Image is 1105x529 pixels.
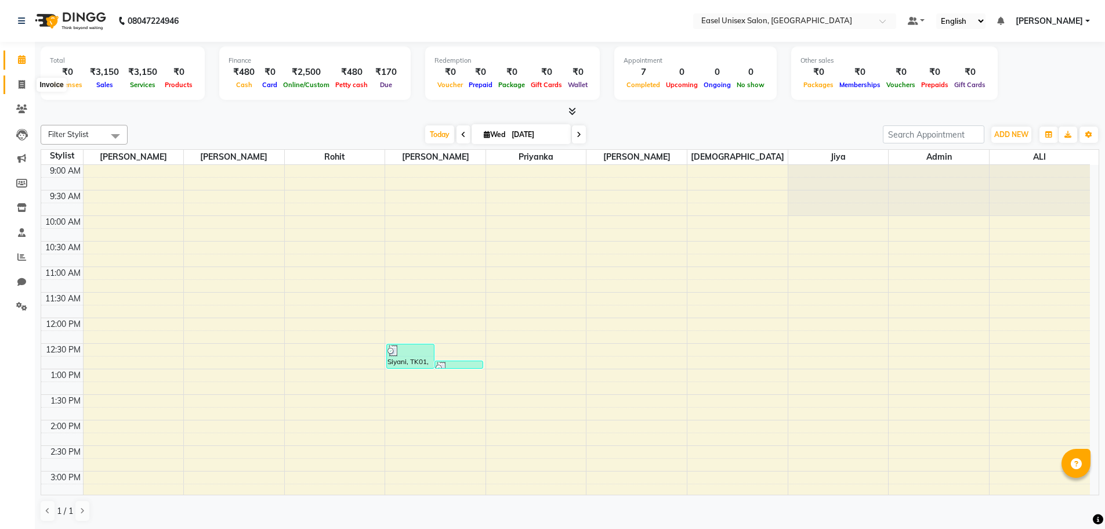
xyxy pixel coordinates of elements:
[951,81,988,89] span: Gift Cards
[48,190,83,203] div: 9:30 AM
[162,81,195,89] span: Products
[701,66,734,79] div: 0
[85,66,124,79] div: ₹3,150
[466,66,495,79] div: ₹0
[44,318,83,330] div: 12:00 PM
[800,81,836,89] span: Packages
[285,150,385,164] span: Rohit
[233,81,255,89] span: Cash
[1016,15,1083,27] span: [PERSON_NAME]
[48,446,83,458] div: 2:30 PM
[44,344,83,356] div: 12:30 PM
[734,81,767,89] span: No show
[508,126,566,143] input: 2025-09-03
[624,56,767,66] div: Appointment
[788,150,889,164] span: jiya
[43,267,83,279] div: 11:00 AM
[481,130,508,139] span: Wed
[990,150,1090,164] span: ALI
[883,66,918,79] div: ₹0
[124,66,162,79] div: ₹3,150
[162,66,195,79] div: ₹0
[184,150,284,164] span: [PERSON_NAME]
[624,66,663,79] div: 7
[836,81,883,89] span: Memberships
[466,81,495,89] span: Prepaid
[37,78,66,92] div: Invoice
[435,361,482,368] div: [PERSON_NAME] Acme, TK02, 12:50 PM-01:00 PM, WAXING - Under arms (₹200)
[434,56,590,66] div: Redemption
[663,66,701,79] div: 0
[624,81,663,89] span: Completed
[48,395,83,407] div: 1:30 PM
[43,293,83,305] div: 11:30 AM
[586,150,687,164] span: [PERSON_NAME]
[48,165,83,177] div: 9:00 AM
[43,242,83,254] div: 10:30 AM
[495,81,528,89] span: Package
[48,129,89,139] span: Filter Stylist
[229,56,401,66] div: Finance
[889,150,989,164] span: admin
[280,66,332,79] div: ₹2,500
[883,125,984,143] input: Search Appointment
[57,505,73,517] span: 1 / 1
[701,81,734,89] span: Ongoing
[434,66,466,79] div: ₹0
[387,344,434,368] div: Siyani, TK01, 12:30 PM-01:00 PM, THREADING - Eyebrows (₹80)
[495,66,528,79] div: ₹0
[41,150,83,162] div: Stylist
[127,81,158,89] span: Services
[332,81,371,89] span: Petty cash
[48,472,83,484] div: 3:00 PM
[565,81,590,89] span: Wallet
[332,66,371,79] div: ₹480
[128,5,179,37] b: 08047224946
[377,81,395,89] span: Due
[259,66,280,79] div: ₹0
[883,81,918,89] span: Vouchers
[30,5,109,37] img: logo
[800,66,836,79] div: ₹0
[836,66,883,79] div: ₹0
[918,81,951,89] span: Prepaids
[229,66,259,79] div: ₹480
[800,56,988,66] div: Other sales
[259,81,280,89] span: Card
[371,66,401,79] div: ₹170
[565,66,590,79] div: ₹0
[734,66,767,79] div: 0
[994,130,1028,139] span: ADD NEW
[50,66,85,79] div: ₹0
[280,81,332,89] span: Online/Custom
[687,150,788,164] span: [DEMOGRAPHIC_DATA]
[84,150,184,164] span: [PERSON_NAME]
[48,420,83,433] div: 2:00 PM
[663,81,701,89] span: Upcoming
[385,150,486,164] span: [PERSON_NAME]
[991,127,1031,143] button: ADD NEW
[951,66,988,79] div: ₹0
[425,125,454,143] span: Today
[528,66,565,79] div: ₹0
[918,66,951,79] div: ₹0
[486,150,586,164] span: Priyanka
[43,216,83,228] div: 10:00 AM
[93,81,116,89] span: Sales
[434,81,466,89] span: Voucher
[50,56,195,66] div: Total
[528,81,565,89] span: Gift Cards
[48,369,83,382] div: 1:00 PM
